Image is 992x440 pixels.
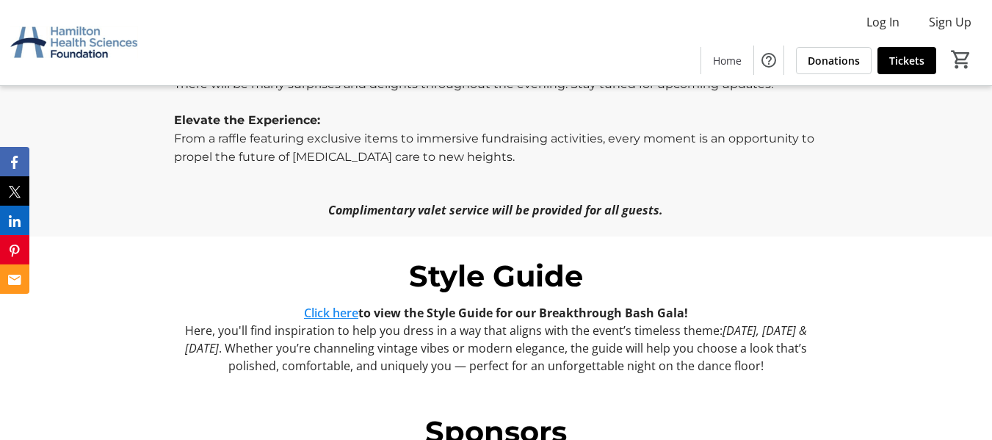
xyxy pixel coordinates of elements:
span: From a raffle featuring exclusive items to immersive fundraising activities, every moment is an o... [174,131,814,164]
button: Cart [948,46,974,73]
p: Style Guide [174,254,818,298]
span: Sign Up [929,13,971,31]
img: Hamilton Health Sciences Foundation's Logo [9,6,140,79]
span: Log In [866,13,899,31]
a: Tickets [877,47,936,74]
p: Here, you'll find inspiration to help you dress in a way that aligns with the event’s timeless th... [174,322,818,375]
button: Log In [855,10,911,34]
a: Donations [796,47,872,74]
strong: Elevate the Experience: [174,113,320,127]
button: Help [754,46,783,75]
a: Click here [304,305,358,321]
span: Donations [808,53,860,68]
a: Home [701,47,753,74]
strong: to view the Style Guide for our Breakthrough Bash Gala! [304,305,688,321]
span: Tickets [889,53,924,68]
em: Complimentary valet service will be provided for all guests. [328,202,663,218]
span: Home [713,53,742,68]
button: Sign Up [917,10,983,34]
